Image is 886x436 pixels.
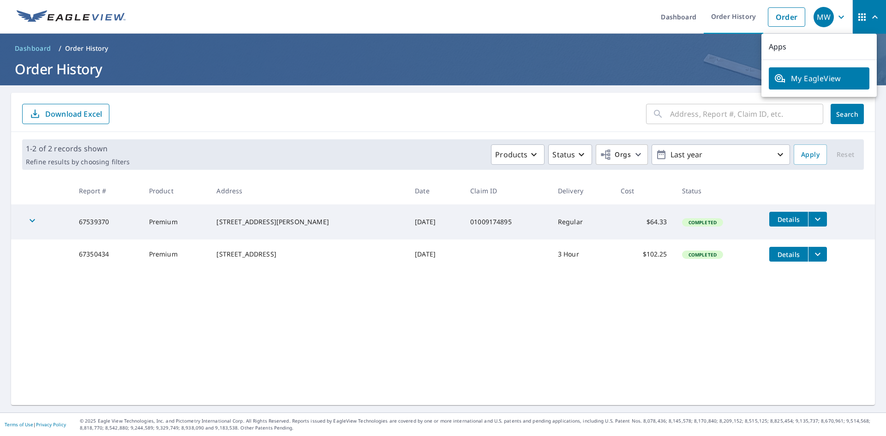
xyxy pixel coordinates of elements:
td: Premium [142,204,210,239]
div: MW [814,7,834,27]
p: | [5,422,66,427]
th: Status [675,177,762,204]
span: Details [775,250,802,259]
span: Completed [683,219,722,226]
td: $102.25 [613,239,675,269]
p: Refine results by choosing filters [26,158,130,166]
p: Products [495,149,527,160]
th: Product [142,177,210,204]
li: / [59,43,61,54]
p: Last year [667,147,775,163]
span: Orgs [600,149,631,161]
p: Order History [65,44,108,53]
th: Claim ID [463,177,551,204]
span: Completed [683,251,722,258]
td: 01009174895 [463,204,551,239]
a: Privacy Policy [36,421,66,428]
td: 3 Hour [551,239,613,269]
a: Order [768,7,805,27]
span: Dashboard [15,44,51,53]
td: Premium [142,239,210,269]
th: Date [407,177,463,204]
button: Orgs [596,144,648,165]
button: filesDropdownBtn-67350434 [808,247,827,262]
p: © 2025 Eagle View Technologies, Inc. and Pictometry International Corp. All Rights Reserved. Repo... [80,418,881,431]
span: Details [775,215,802,224]
td: 67350434 [72,239,142,269]
a: Terms of Use [5,421,33,428]
button: Search [831,104,864,124]
div: [STREET_ADDRESS] [216,250,400,259]
div: [STREET_ADDRESS][PERSON_NAME] [216,217,400,227]
button: detailsBtn-67350434 [769,247,808,262]
button: Products [491,144,545,165]
p: 1-2 of 2 records shown [26,143,130,154]
span: My EagleView [774,73,864,84]
td: [DATE] [407,239,463,269]
p: Apps [761,34,877,60]
h1: Order History [11,60,875,78]
p: Download Excel [45,109,102,119]
th: Report # [72,177,142,204]
button: Download Excel [22,104,109,124]
button: Last year [652,144,790,165]
button: filesDropdownBtn-67539370 [808,212,827,227]
a: Dashboard [11,41,55,56]
td: $64.33 [613,204,675,239]
td: [DATE] [407,204,463,239]
button: detailsBtn-67539370 [769,212,808,227]
button: Status [548,144,592,165]
p: Status [552,149,575,160]
a: My EagleView [769,67,869,90]
button: Apply [794,144,827,165]
nav: breadcrumb [11,41,875,56]
th: Delivery [551,177,613,204]
span: Apply [801,149,820,161]
img: EV Logo [17,10,126,24]
input: Address, Report #, Claim ID, etc. [670,101,823,127]
th: Cost [613,177,675,204]
th: Address [209,177,407,204]
td: 67539370 [72,204,142,239]
span: Search [838,110,856,119]
td: Regular [551,204,613,239]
